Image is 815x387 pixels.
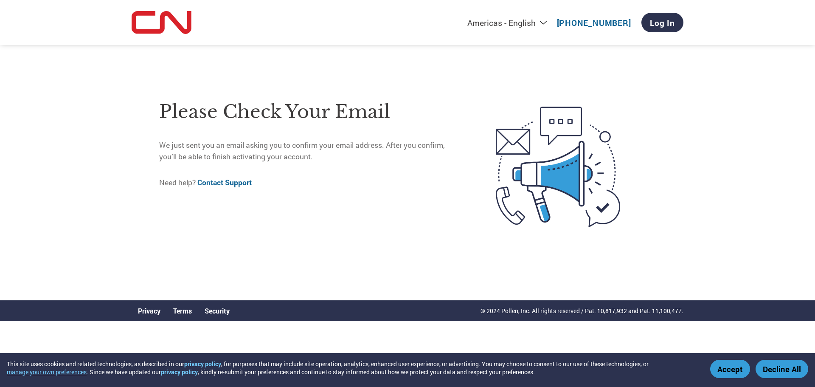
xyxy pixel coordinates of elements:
a: Contact Support [197,178,252,187]
button: Accept [710,360,750,378]
p: © 2024 Pollen, Inc. All rights reserved / Pat. 10,817,932 and Pat. 11,100,477. [481,306,683,315]
a: privacy policy [184,360,221,368]
a: Security [205,306,230,315]
div: This site uses cookies and related technologies, as described in our , for purposes that may incl... [7,360,698,376]
h1: Please check your email [159,98,460,126]
a: [PHONE_NUMBER] [557,17,631,28]
img: CN [132,11,191,34]
button: Decline All [756,360,808,378]
button: manage your own preferences [7,368,87,376]
a: Terms [173,306,192,315]
a: Privacy [138,306,160,315]
a: Log In [641,13,683,32]
p: Need help? [159,177,460,188]
img: open-email [460,91,656,243]
a: privacy policy [161,368,198,376]
p: We just sent you an email asking you to confirm your email address. After you confirm, you’ll be ... [159,140,460,162]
